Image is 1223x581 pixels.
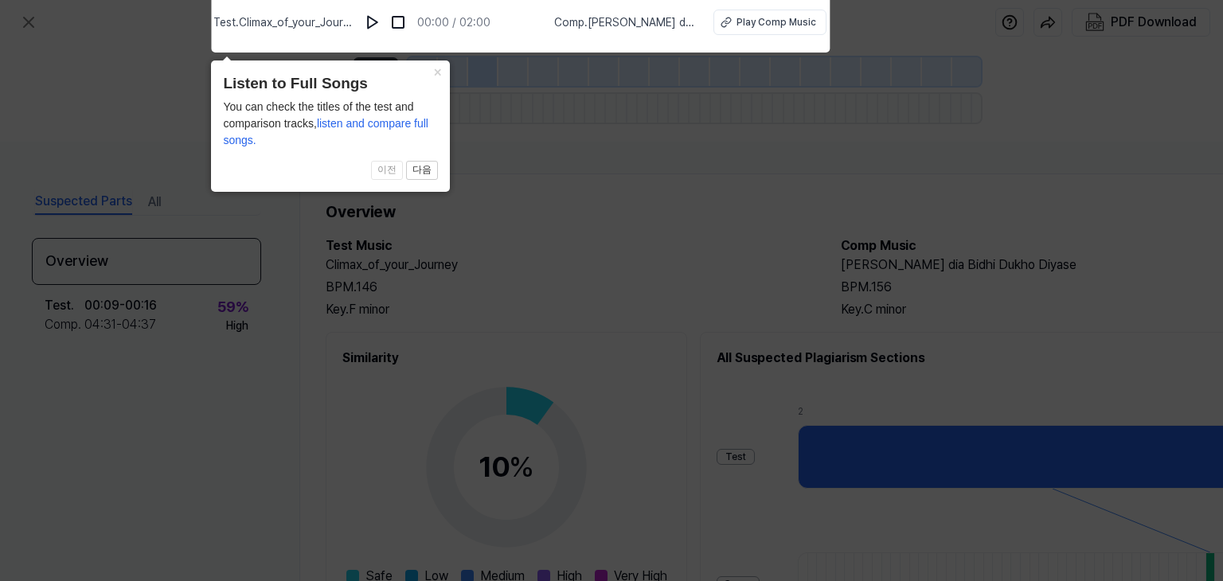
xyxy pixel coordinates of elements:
header: Listen to Full Songs [223,72,438,96]
div: You can check the titles of the test and comparison tracks, [223,99,438,149]
button: Play Comp Music [713,10,826,35]
img: play [365,14,381,30]
button: 다음 [406,161,438,180]
span: Test . Climax_of_your_Journey [213,14,354,31]
button: Close [424,60,450,83]
span: listen and compare full songs. [223,117,428,146]
div: Play Comp Music [737,15,816,29]
img: stop [390,14,406,30]
div: 00:00 / 02:00 [417,14,490,31]
span: Comp . [PERSON_NAME] dia Bidhi Dukho Diyase [554,14,694,31]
